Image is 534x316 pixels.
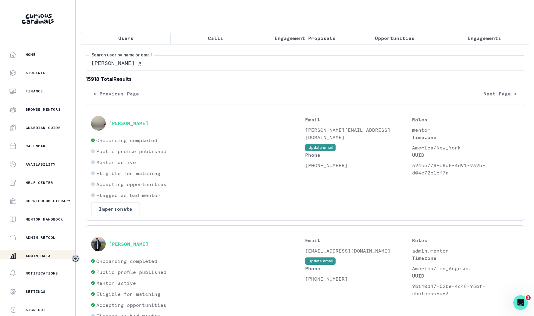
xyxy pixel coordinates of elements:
p: Curriculum Library [26,199,71,203]
button: Impersonate [91,203,140,215]
button: Update email [305,144,336,151]
p: Notifications [26,271,58,276]
span: 1 [526,295,531,300]
p: Public profile published [96,268,166,276]
p: 394ce778-e8a5-4d91-939b-d04c72b1df7a [412,162,519,176]
p: Home [26,52,36,57]
button: Toggle sidebar [72,255,80,263]
p: Availability [26,162,55,167]
p: UUID [412,151,519,159]
button: < Previous Page [86,88,146,100]
p: Timezone [412,254,519,262]
button: Next Page > [476,88,524,100]
p: [PHONE_NUMBER] [305,162,412,169]
p: Email [305,237,412,244]
p: Roles [412,116,519,123]
p: Settings [26,289,46,294]
button: [PERSON_NAME] [109,120,148,126]
p: [PHONE_NUMBER] [305,275,412,282]
p: Sign Out [26,307,46,312]
p: Admin Data [26,253,51,258]
p: [PERSON_NAME][EMAIL_ADDRESS][DOMAIN_NAME] [305,126,412,141]
button: Update email [305,257,336,265]
p: Finance [26,89,43,94]
p: America/Los_Angeles [412,265,519,272]
p: [EMAIL_ADDRESS][DOMAIN_NAME] [305,247,412,254]
p: Mentor Handbook [26,217,63,222]
button: [PERSON_NAME] [109,241,148,247]
p: Opportunities [375,34,415,42]
p: Roles [412,237,519,244]
p: Admin Retool [26,235,55,240]
p: Students [26,70,46,75]
iframe: Intercom live chat [513,295,528,310]
p: Email [305,116,412,123]
p: UUID [412,272,519,279]
b: 15918 Total Results [86,75,524,83]
p: Guardian Guide [26,125,61,130]
p: Onboarding completed [96,257,157,265]
p: Help Center [26,180,53,185]
p: Onboarding completed [96,137,157,144]
p: Accepting opportunities [96,181,166,188]
p: Public profile published [96,148,166,155]
p: Accepting opportunities [96,301,166,309]
p: 9b140d47-52be-4c48-95bf-cbefecaa6a63 [412,282,519,297]
p: Mentor active [96,159,136,166]
p: Phone [305,151,412,159]
p: Eligible for matching [96,290,160,298]
p: Calendar [26,144,46,149]
p: Engagement Proposals [275,34,336,42]
p: Users [118,34,133,42]
p: admin,mentor [412,247,519,254]
p: Engagements [468,34,501,42]
p: Phone [305,265,412,272]
p: Timezone [412,134,519,141]
p: America/New_York [412,144,519,151]
img: Curious Cardinals Logo [22,14,54,24]
p: Browse Mentors [26,107,61,112]
p: Calls [208,34,223,42]
p: mentor [412,126,519,134]
p: Mentor active [96,279,136,287]
p: Eligible for matching [96,170,160,177]
p: Flagged as bad mentor [96,192,160,199]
